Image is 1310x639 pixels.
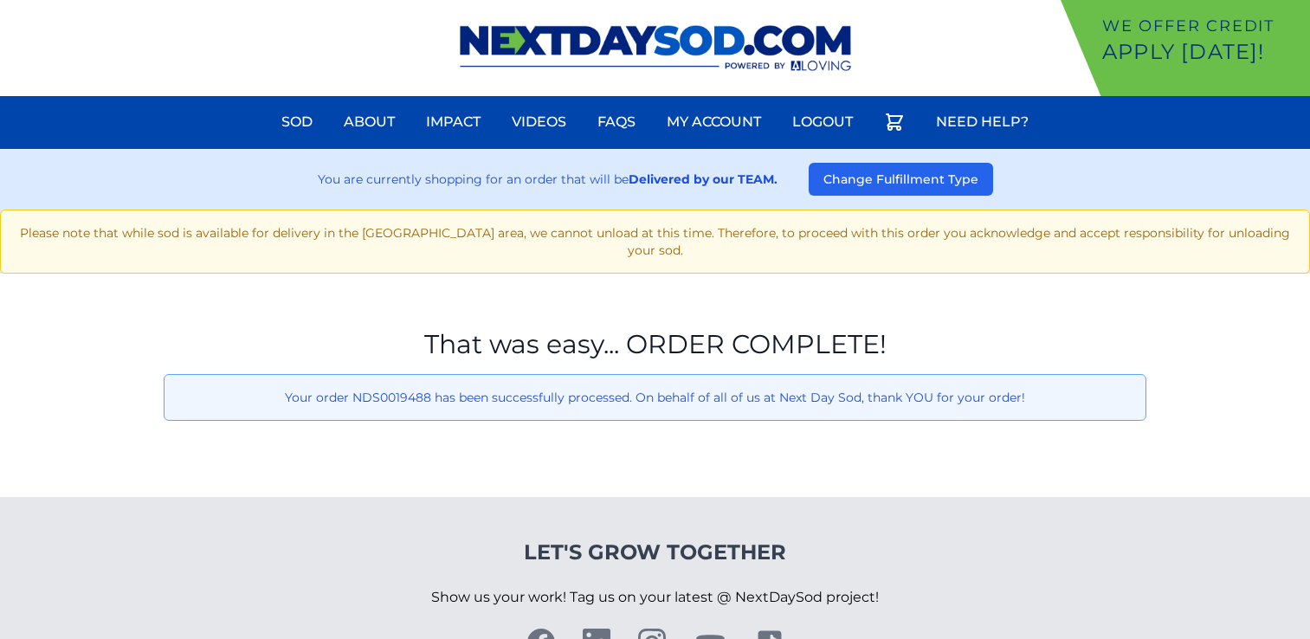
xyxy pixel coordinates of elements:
[416,101,491,143] a: Impact
[431,566,879,629] p: Show us your work! Tag us on your latest @ NextDaySod project!
[15,224,1295,259] p: Please note that while sod is available for delivery in the [GEOGRAPHIC_DATA] area, we cannot unl...
[501,101,577,143] a: Videos
[656,101,771,143] a: My Account
[782,101,863,143] a: Logout
[178,389,1132,406] p: Your order NDS0019488 has been successfully processed. On behalf of all of us at Next Day Sod, th...
[164,329,1146,360] h1: That was easy... ORDER COMPLETE!
[333,101,405,143] a: About
[431,539,879,566] h4: Let's Grow Together
[629,171,778,187] strong: Delivered by our TEAM.
[1102,14,1303,38] p: We offer Credit
[1102,38,1303,66] p: Apply [DATE]!
[809,163,993,196] button: Change Fulfillment Type
[271,101,323,143] a: Sod
[587,101,646,143] a: FAQs
[926,101,1039,143] a: Need Help?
